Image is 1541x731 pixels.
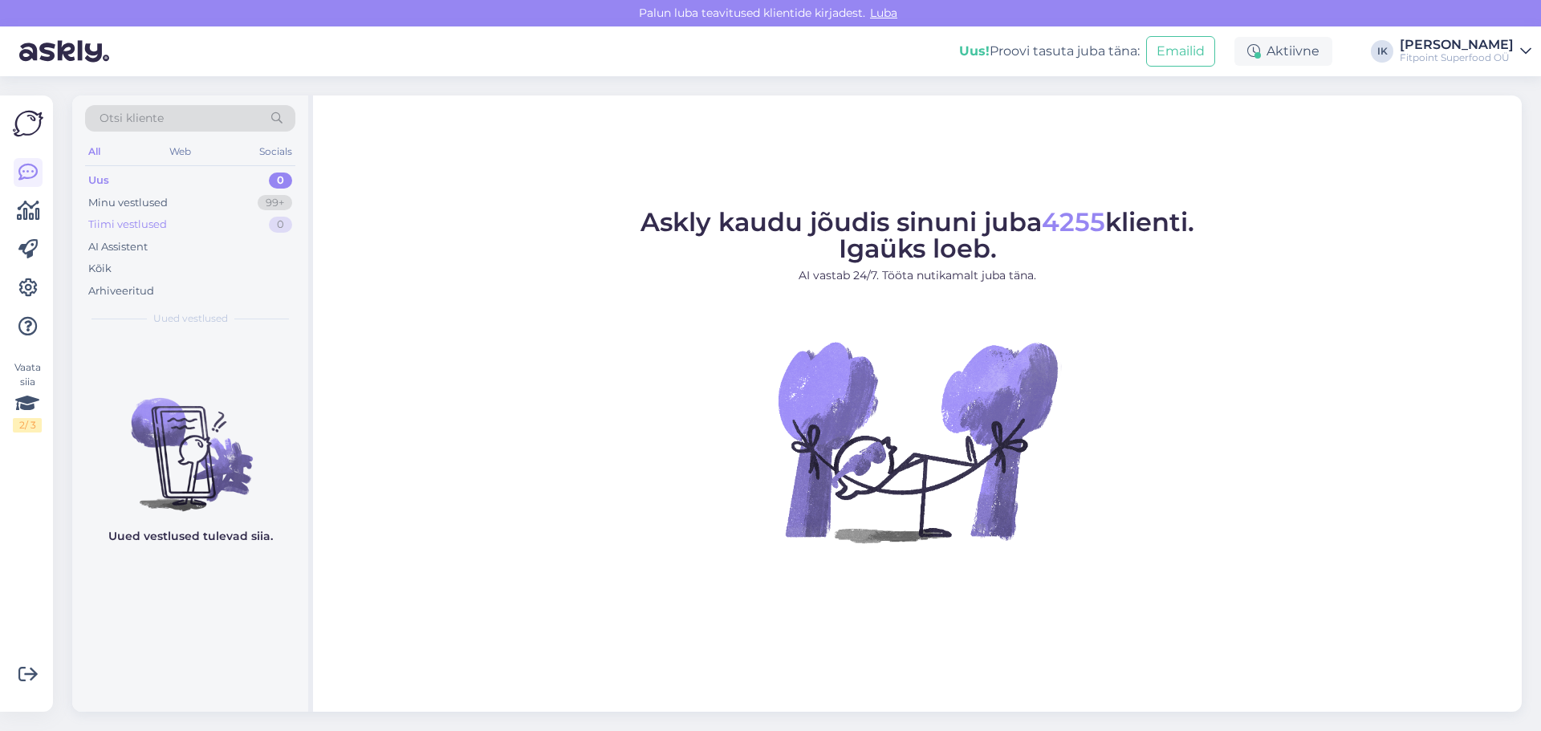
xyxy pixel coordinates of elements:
[166,141,194,162] div: Web
[256,141,295,162] div: Socials
[1400,39,1514,51] div: [PERSON_NAME]
[88,283,154,299] div: Arhiveeritud
[1042,206,1105,238] span: 4255
[85,141,104,162] div: All
[13,418,42,433] div: 2 / 3
[640,267,1194,284] p: AI vastab 24/7. Tööta nutikamalt juba täna.
[773,297,1062,586] img: No Chat active
[1400,51,1514,64] div: Fitpoint Superfood OÜ
[640,206,1194,264] span: Askly kaudu jõudis sinuni juba klienti. Igaüks loeb.
[865,6,902,20] span: Luba
[1400,39,1531,64] a: [PERSON_NAME]Fitpoint Superfood OÜ
[88,195,168,211] div: Minu vestlused
[959,43,990,59] b: Uus!
[88,261,112,277] div: Kõik
[959,42,1140,61] div: Proovi tasuta juba täna:
[258,195,292,211] div: 99+
[72,369,308,514] img: No chats
[88,217,167,233] div: Tiimi vestlused
[100,110,164,127] span: Otsi kliente
[153,311,228,326] span: Uued vestlused
[1234,37,1332,66] div: Aktiivne
[1146,36,1215,67] button: Emailid
[88,173,109,189] div: Uus
[13,108,43,139] img: Askly Logo
[108,528,273,545] p: Uued vestlused tulevad siia.
[13,360,42,433] div: Vaata siia
[88,239,148,255] div: AI Assistent
[269,173,292,189] div: 0
[1371,40,1393,63] div: IK
[269,217,292,233] div: 0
